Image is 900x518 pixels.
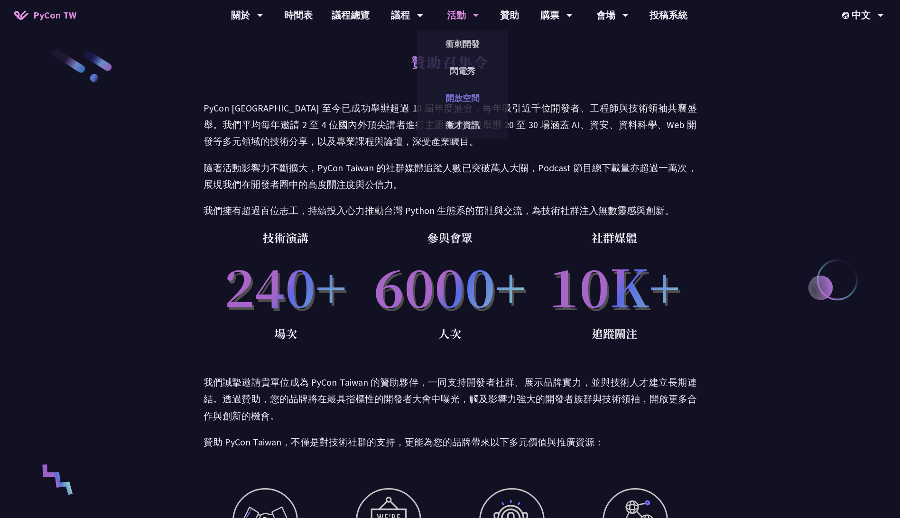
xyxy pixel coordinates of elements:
p: PyCon [GEOGRAPHIC_DATA] 至今已成功舉辦超過 10 屆年度盛會，每年吸引近千位開發者、工程師與技術領袖共襄盛舉。我們平均每年邀請 2 至 4 位國內外頂尖講者進行主題演講，... [204,100,697,150]
p: 隨著活動影響力不斷擴大，PyCon Taiwan 的社群媒體追蹤人數已突破萬人大關，Podcast 節目總下載量亦超過一萬次，展現我們在開發者圈中的高度關注度與公信力。 [204,159,697,193]
p: 我們擁有超過百位志工，持續投入心力推動台灣 Python 生態系的茁壯與交流，為技術社群注入無數靈感與創新。 [204,202,697,219]
p: 追蹤關注 [532,324,697,343]
p: 贊助 PyCon Taiwan，不僅是對技術社群的支持，更能為您的品牌帶來以下多元價值與推廣資源： [204,434,697,450]
span: PyCon TW [33,8,76,22]
p: 參與會眾 [368,228,532,247]
a: 開放空間 [417,87,508,109]
p: 場次 [204,324,368,343]
p: 技術演講 [204,228,368,247]
p: 人次 [368,324,532,343]
a: PyCon TW [5,3,86,27]
img: Home icon of PyCon TW 2025 [14,10,28,20]
p: 社群媒體 [532,228,697,247]
h1: 贊助召集令 [411,47,489,76]
a: 閃電秀 [417,60,508,82]
a: 徵才資訊 [417,114,508,136]
p: 240+ [204,247,368,324]
a: 衝刺開發 [417,33,508,55]
p: 6000+ [368,247,532,324]
p: 我們誠摯邀請貴單位成為 PyCon Taiwan 的贊助夥伴，一同支持開發者社群、展示品牌實力，並與技術人才建立長期連結。透過贊助，您的品牌將在最具指標性的開發者大會中曝光，觸及影響力強大的開發... [204,374,697,424]
img: Locale Icon [842,12,852,19]
p: 10K+ [532,247,697,324]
